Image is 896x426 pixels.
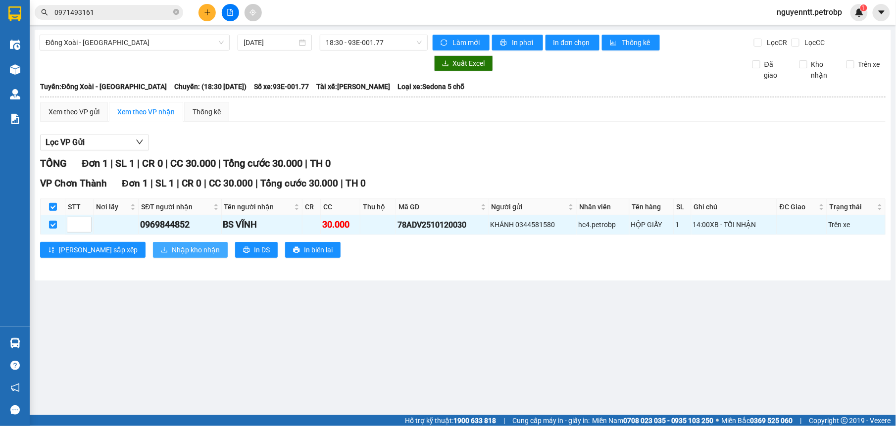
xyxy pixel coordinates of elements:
[750,417,793,425] strong: 0369 525 060
[807,59,839,81] span: Kho nhận
[860,4,867,11] sup: 1
[150,178,153,189] span: |
[503,415,505,426] span: |
[623,417,714,425] strong: 0708 023 035 - 0935 103 250
[59,244,138,255] span: [PERSON_NAME] sắp xếp
[622,37,652,48] span: Thống kê
[396,215,489,235] td: 78ADV2510120030
[326,35,421,50] span: 18:30 - 93E-001.77
[492,201,566,212] span: Người gửi
[512,37,535,48] span: In phơi
[82,157,108,169] span: Đơn 1
[46,35,224,50] span: Đồng Xoài - Lộc Ninh
[142,157,163,169] span: CR 0
[862,4,865,11] span: 1
[500,39,508,47] span: printer
[873,4,890,21] button: caret-down
[491,219,575,230] div: KHÁNH 0344581580
[10,40,20,50] img: warehouse-icon
[8,6,21,21] img: logo-vxr
[854,59,884,70] span: Trên xe
[244,37,298,48] input: 12/10/2025
[155,178,174,189] span: SL 1
[321,199,360,215] th: CC
[223,218,300,232] div: BS VĨNH
[10,64,20,75] img: warehouse-icon
[10,383,20,392] span: notification
[204,178,206,189] span: |
[49,106,100,117] div: Xem theo VP gửi
[182,178,201,189] span: CR 0
[592,415,714,426] span: Miền Nam
[610,39,618,47] span: bar-chart
[174,81,247,92] span: Chuyến: (18:30 [DATE])
[763,37,789,48] span: Lọc CR
[346,178,366,189] span: TH 0
[153,242,228,258] button: downloadNhập kho nhận
[40,157,67,169] span: TỔNG
[877,8,886,17] span: caret-down
[199,4,216,21] button: plus
[222,215,302,235] td: BS VĨNH
[310,157,331,169] span: TH 0
[227,9,234,16] span: file-add
[546,35,599,50] button: In đơn chọn
[117,106,175,117] div: Xem theo VP nhận
[40,135,149,150] button: Lọc VP Gửi
[65,199,94,215] th: STT
[512,415,590,426] span: Cung cấp máy in - giấy in:
[398,219,487,231] div: 78ADV2510120030
[801,37,827,48] span: Lọc CC
[254,244,270,255] span: In DS
[193,106,221,117] div: Thống kê
[305,157,307,169] span: |
[172,244,220,255] span: Nhập kho nhận
[218,157,221,169] span: |
[137,157,140,169] span: |
[722,415,793,426] span: Miền Bắc
[254,81,309,92] span: Số xe: 93E-001.77
[453,417,496,425] strong: 1900 633 818
[398,201,479,212] span: Mã GD
[692,199,778,215] th: Ghi chú
[46,136,85,148] span: Lọc VP Gửi
[800,415,802,426] span: |
[442,60,449,68] span: download
[40,242,146,258] button: sort-ascending[PERSON_NAME] sắp xếp
[553,37,592,48] span: In đơn chọn
[830,201,875,212] span: Trạng thái
[441,39,449,47] span: sync
[136,138,144,146] span: down
[41,9,48,16] span: search
[122,178,148,189] span: Đơn 1
[780,201,816,212] span: ĐC Giao
[674,199,692,215] th: SL
[405,415,496,426] span: Hỗ trợ kỹ thuật:
[222,4,239,21] button: file-add
[360,199,396,215] th: Thu hộ
[40,83,167,91] b: Tuyến: Đồng Xoài - [GEOGRAPHIC_DATA]
[577,199,630,215] th: Nhân viên
[293,246,300,254] span: printer
[40,178,107,189] span: VP Chơn Thành
[10,361,20,370] span: question-circle
[602,35,660,50] button: bar-chartThống kê
[676,219,690,230] div: 1
[453,37,482,48] span: Làm mới
[173,9,179,15] span: close-circle
[139,215,221,235] td: 0969844852
[285,242,341,258] button: printerIn biên lai
[260,178,339,189] span: Tổng cước 30.000
[631,219,672,230] div: HỘP GIẤY
[433,35,490,50] button: syncLàm mới
[693,219,776,230] div: 14:00XB - TỐI NHẬN
[141,201,211,212] span: SĐT người nhận
[855,8,864,17] img: icon-new-feature
[10,405,20,415] span: message
[10,114,20,124] img: solution-icon
[10,338,20,348] img: warehouse-icon
[841,417,848,424] span: copyright
[54,7,171,18] input: Tìm tên, số ĐT hoặc mã đơn
[243,246,250,254] span: printer
[177,178,179,189] span: |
